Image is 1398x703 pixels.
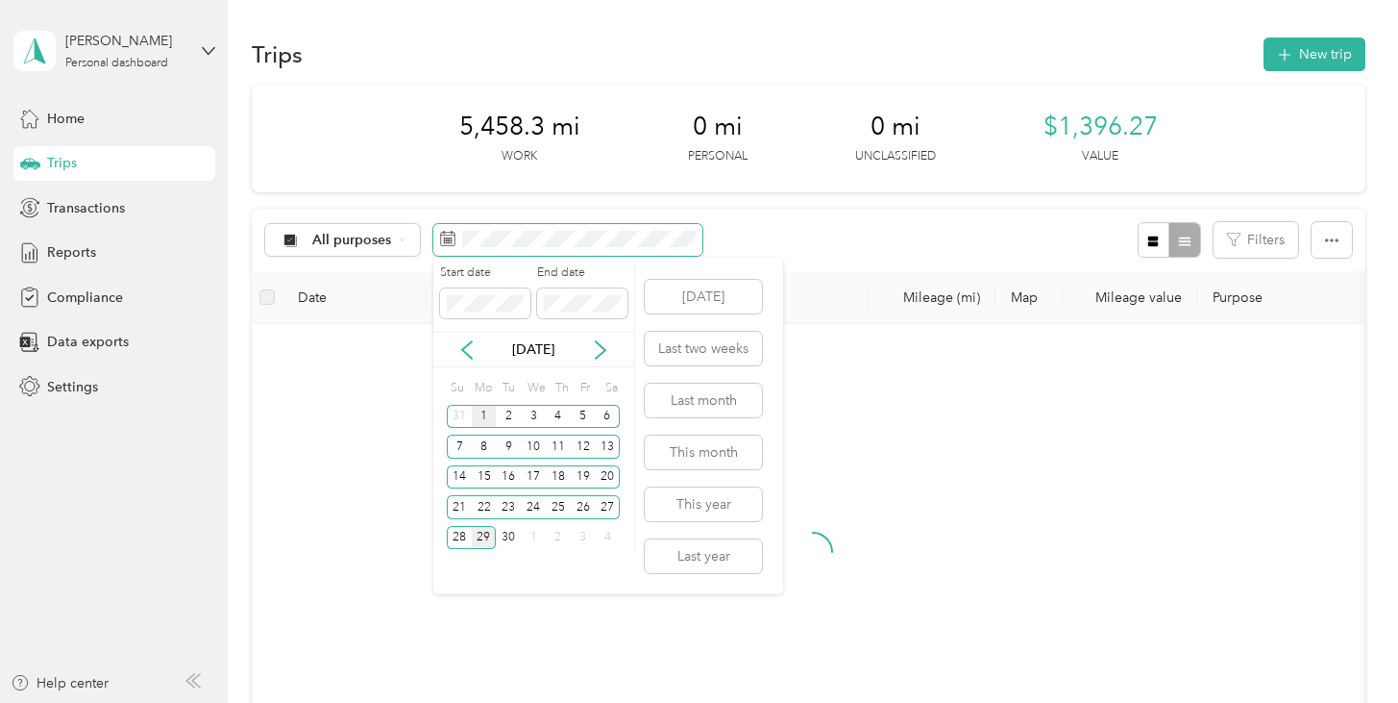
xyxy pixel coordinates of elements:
[459,112,580,142] span: 5,458.3 mi
[440,264,530,282] label: Start date
[496,435,521,459] div: 9
[496,465,521,490] div: 16
[1043,112,1158,142] span: $1,396.27
[65,58,168,69] div: Personal dashboard
[47,198,125,218] span: Transactions
[645,280,762,314] button: [DATE]
[499,374,517,401] div: Tu
[496,405,521,429] div: 2
[552,374,571,401] div: Th
[571,405,596,429] div: 5
[537,264,627,282] label: End date
[493,339,574,360] p: [DATE]
[47,332,129,352] span: Data exports
[521,405,546,429] div: 3
[546,405,571,429] div: 4
[496,495,521,519] div: 23
[546,465,571,490] div: 18
[595,405,620,429] div: 6
[595,526,620,550] div: 4
[595,465,620,490] div: 20
[502,148,537,165] p: Work
[472,495,497,519] div: 22
[447,435,472,459] div: 7
[601,374,620,401] div: Sa
[1263,38,1365,71] button: New trip
[11,673,109,693] button: Help center
[546,495,571,519] div: 25
[312,234,392,247] span: All purposes
[645,540,762,573] button: Last year
[521,495,546,519] div: 24
[855,148,936,165] p: Unclassified
[688,148,748,165] p: Personal
[571,435,596,459] div: 12
[472,374,493,401] div: Mo
[252,44,303,64] h1: Trips
[1214,222,1298,258] button: Filters
[496,526,521,550] div: 30
[65,31,185,51] div: [PERSON_NAME]
[447,526,472,550] div: 28
[472,526,497,550] div: 29
[47,109,85,129] span: Home
[47,242,96,263] span: Reports
[427,271,869,324] th: Locations
[645,436,762,469] button: This month
[472,465,497,490] div: 15
[645,488,762,521] button: This year
[546,526,571,550] div: 2
[1063,271,1197,324] th: Mileage value
[447,465,472,490] div: 14
[645,332,762,365] button: Last two weeks
[995,271,1063,324] th: Map
[546,435,571,459] div: 11
[576,374,595,401] div: Fr
[871,112,920,142] span: 0 mi
[869,271,995,324] th: Mileage (mi)
[447,495,472,519] div: 21
[282,271,427,324] th: Date
[595,495,620,519] div: 27
[521,465,546,490] div: 17
[524,374,546,401] div: We
[1082,148,1118,165] p: Value
[472,435,497,459] div: 8
[1290,595,1398,703] iframe: Everlance-gr Chat Button Frame
[595,435,620,459] div: 13
[447,374,465,401] div: Su
[447,405,472,429] div: 31
[47,377,98,397] span: Settings
[521,526,546,550] div: 1
[47,288,123,308] span: Compliance
[645,384,762,417] button: Last month
[521,435,546,459] div: 10
[47,153,77,173] span: Trips
[472,405,497,429] div: 1
[571,465,596,490] div: 19
[571,526,596,550] div: 3
[571,495,596,519] div: 26
[693,112,743,142] span: 0 mi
